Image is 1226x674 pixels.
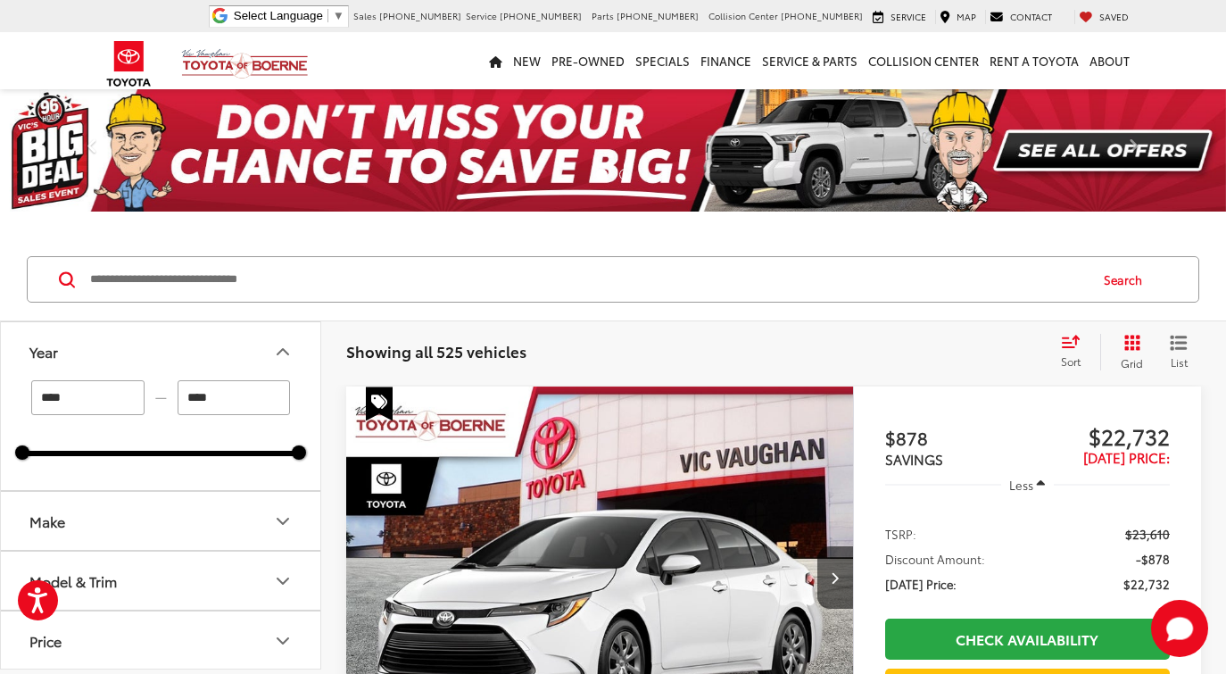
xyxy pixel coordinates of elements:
[957,10,976,23] span: Map
[781,9,863,22] span: [PHONE_NUMBER]
[885,449,943,469] span: SAVINGS
[1,322,322,380] button: YearYear
[1170,354,1188,370] span: List
[1151,600,1208,657] svg: Start Chat
[1151,600,1208,657] button: Toggle Chat Window
[630,32,695,89] a: Specials
[1,492,322,550] button: MakeMake
[984,32,1084,89] a: Rent a Toyota
[1010,10,1052,23] span: Contact
[885,525,916,543] span: TSRP:
[546,32,630,89] a: Pre-Owned
[817,546,853,609] button: Next image
[863,32,984,89] a: Collision Center
[695,32,757,89] a: Finance
[333,9,344,22] span: ▼
[885,424,1028,451] span: $878
[885,550,985,568] span: Discount Amount:
[484,32,508,89] a: Home
[181,48,309,79] img: Vic Vaughan Toyota of Boerne
[353,9,377,22] span: Sales
[466,9,497,22] span: Service
[757,32,863,89] a: Service & Parts: Opens in a new tab
[1001,469,1055,501] button: Less
[234,9,323,22] span: Select Language
[272,341,294,362] div: Year
[1084,32,1135,89] a: About
[891,10,926,23] span: Service
[1052,334,1100,370] button: Select sort value
[379,9,461,22] span: [PHONE_NUMBER]
[508,32,546,89] a: New
[935,10,981,24] a: Map
[150,390,172,405] span: —
[272,630,294,652] div: Price
[985,10,1056,24] a: Contact
[29,512,65,529] div: Make
[500,9,582,22] span: [PHONE_NUMBER]
[1121,355,1143,370] span: Grid
[1125,525,1170,543] span: $23,610
[366,387,393,420] span: Special
[1087,257,1168,302] button: Search
[1027,422,1170,449] span: $22,732
[1156,334,1201,370] button: List View
[1,552,322,610] button: Model & TrimModel & Trim
[885,619,1170,659] a: Check Availability
[29,632,62,649] div: Price
[592,9,614,22] span: Parts
[31,380,145,415] input: minimum
[868,10,931,24] a: Service
[617,9,699,22] span: [PHONE_NUMBER]
[1061,354,1081,369] span: Sort
[1074,10,1133,24] a: My Saved Vehicles
[1100,334,1156,370] button: Grid View
[29,343,58,360] div: Year
[1,612,322,670] button: PricePrice
[178,380,291,415] input: maximum
[272,570,294,592] div: Model & Trim
[1083,447,1170,467] span: [DATE] Price:
[234,9,344,22] a: Select Language​
[272,511,294,532] div: Make
[885,575,957,593] span: [DATE] Price:
[708,9,778,22] span: Collision Center
[29,572,117,589] div: Model & Trim
[95,35,162,93] img: Toyota
[1123,575,1170,593] span: $22,732
[346,340,526,362] span: Showing all 525 vehicles
[1009,477,1033,493] span: Less
[88,258,1087,301] input: Search by Make, Model, or Keyword
[1136,550,1170,568] span: -$878
[327,9,328,22] span: ​
[1099,10,1129,23] span: Saved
